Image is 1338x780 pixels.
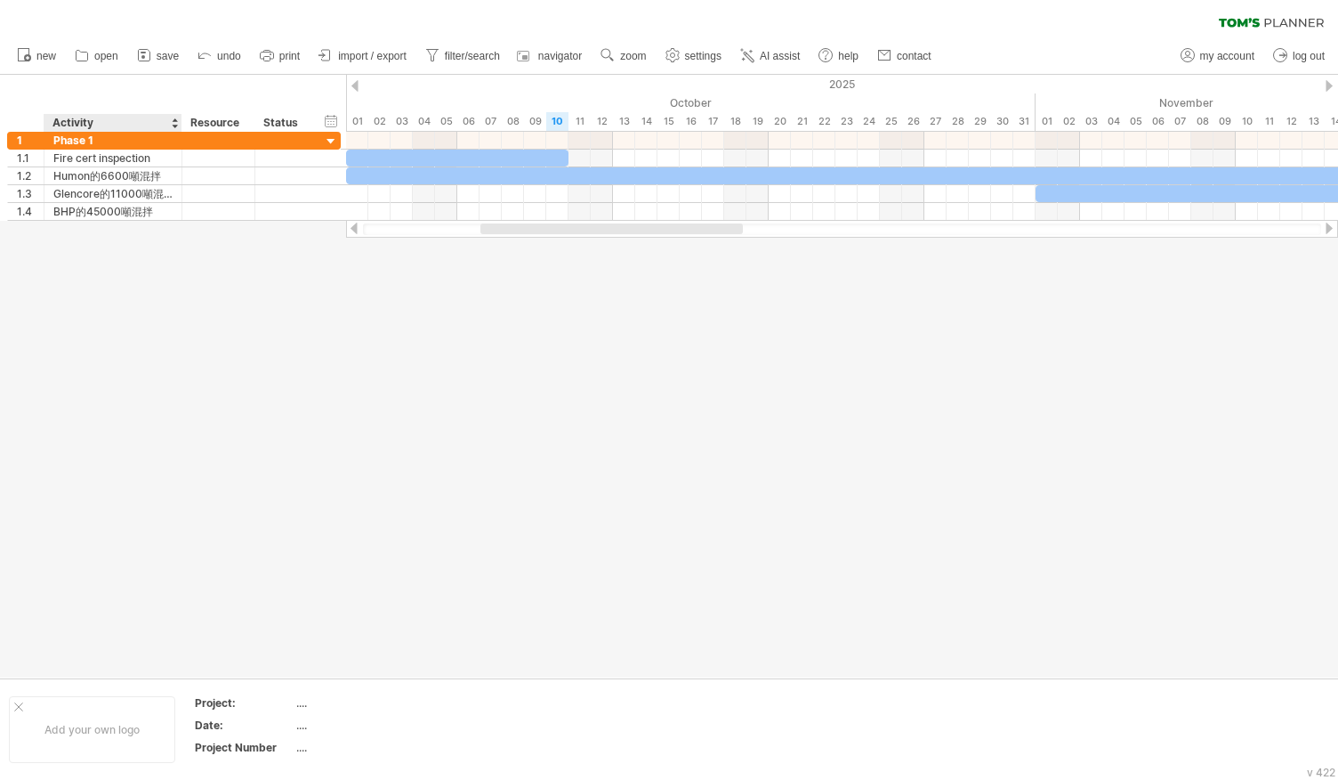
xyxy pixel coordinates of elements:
div: .... [296,740,446,755]
div: v 422 [1307,766,1335,779]
span: import / export [338,50,407,62]
div: Thursday, 9 October 2025 [524,112,546,131]
span: my account [1200,50,1254,62]
div: Status [263,114,302,132]
div: BHP的45000噸混拌 [53,203,173,220]
div: Thursday, 30 October 2025 [991,112,1013,131]
div: Wednesday, 1 October 2025 [346,112,368,131]
div: Friday, 10 October 2025 [546,112,568,131]
div: Glencore的11000噸混拌 [53,185,173,202]
div: Thursday, 6 November 2025 [1147,112,1169,131]
a: AI assist [736,45,805,68]
div: Thursday, 13 November 2025 [1302,112,1325,131]
div: 1.4 [17,203,44,220]
div: Friday, 24 October 2025 [858,112,880,131]
div: Friday, 7 November 2025 [1169,112,1191,131]
div: 1.2 [17,167,44,184]
span: log out [1293,50,1325,62]
span: contact [897,50,931,62]
span: new [36,50,56,62]
span: zoom [620,50,646,62]
div: Monday, 27 October 2025 [924,112,947,131]
div: Wednesday, 12 November 2025 [1280,112,1302,131]
div: 1 [17,132,44,149]
div: Saturday, 18 October 2025 [724,112,746,131]
div: Sunday, 19 October 2025 [746,112,769,131]
span: navigator [538,50,582,62]
div: Sunday, 2 November 2025 [1058,112,1080,131]
div: Saturday, 1 November 2025 [1036,112,1058,131]
div: Wednesday, 15 October 2025 [657,112,680,131]
a: new [12,45,61,68]
a: save [133,45,184,68]
div: Friday, 3 October 2025 [391,112,413,131]
div: Monday, 13 October 2025 [613,112,635,131]
div: Project Number [195,740,293,755]
a: help [814,45,864,68]
div: Phase 1 [53,132,173,149]
div: Add your own logo [9,696,175,763]
div: Resource [190,114,245,132]
div: Thursday, 2 October 2025 [368,112,391,131]
span: filter/search [445,50,500,62]
div: Monday, 10 November 2025 [1236,112,1258,131]
a: print [255,45,305,68]
div: Thursday, 16 October 2025 [680,112,702,131]
div: .... [296,718,446,733]
div: Wednesday, 22 October 2025 [813,112,835,131]
span: undo [217,50,241,62]
div: Wednesday, 29 October 2025 [969,112,991,131]
div: Tuesday, 4 November 2025 [1102,112,1124,131]
div: October 2025 [346,93,1036,112]
span: settings [685,50,721,62]
div: Saturday, 25 October 2025 [880,112,902,131]
div: Saturday, 11 October 2025 [568,112,591,131]
div: Saturday, 8 November 2025 [1191,112,1213,131]
div: Humon的6600噸混拌 [53,167,173,184]
a: undo [193,45,246,68]
div: Monday, 20 October 2025 [769,112,791,131]
div: Saturday, 4 October 2025 [413,112,435,131]
a: settings [661,45,727,68]
div: Tuesday, 11 November 2025 [1258,112,1280,131]
div: Thursday, 23 October 2025 [835,112,858,131]
a: contact [873,45,937,68]
div: Sunday, 9 November 2025 [1213,112,1236,131]
div: Monday, 6 October 2025 [457,112,480,131]
div: Tuesday, 28 October 2025 [947,112,969,131]
a: filter/search [421,45,505,68]
span: open [94,50,118,62]
div: Wednesday, 5 November 2025 [1124,112,1147,131]
div: Monday, 3 November 2025 [1080,112,1102,131]
a: open [70,45,124,68]
div: Sunday, 12 October 2025 [591,112,613,131]
div: 1.1 [17,150,44,167]
span: AI assist [760,50,800,62]
div: Friday, 31 October 2025 [1013,112,1036,131]
span: print [279,50,300,62]
span: help [838,50,858,62]
a: navigator [514,45,587,68]
a: my account [1176,45,1260,68]
div: Tuesday, 14 October 2025 [635,112,657,131]
a: import / export [314,45,412,68]
div: Sunday, 26 October 2025 [902,112,924,131]
span: save [157,50,179,62]
div: Project: [195,695,293,711]
a: log out [1269,45,1330,68]
div: .... [296,695,446,711]
div: Friday, 17 October 2025 [702,112,724,131]
div: Fire cert inspection [53,150,173,167]
div: Wednesday, 8 October 2025 [502,112,524,131]
div: Date: [195,718,293,733]
div: Sunday, 5 October 2025 [435,112,457,131]
div: 1.3 [17,185,44,202]
div: Tuesday, 7 October 2025 [480,112,502,131]
a: zoom [596,45,651,68]
div: Tuesday, 21 October 2025 [791,112,813,131]
div: Activity [52,114,172,132]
